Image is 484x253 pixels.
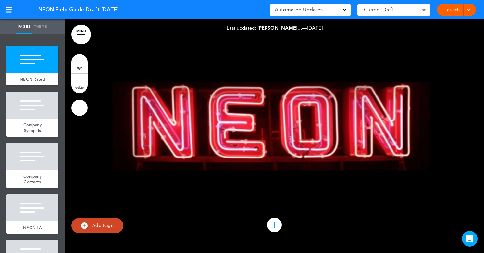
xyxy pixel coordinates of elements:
[112,82,437,171] img: 1747706212630-NEONSign.png
[275,5,323,14] span: Automated Updates
[6,119,58,137] a: Company Synopsis
[38,6,119,13] span: NEON Field Guide Draft [DATE]
[75,85,84,89] span: delete
[23,173,42,185] span: Company Contacts
[71,54,88,73] a: style
[92,222,114,228] span: Add Page
[364,5,394,14] span: Current Draft
[20,76,45,82] span: NEON Rated
[81,222,88,229] img: add.svg
[6,170,58,188] a: Company Contacts
[6,221,58,234] a: NEON LA
[32,19,49,34] a: Theme
[23,122,42,133] span: Company Synopsis
[23,225,42,230] span: NEON LA
[442,4,462,16] a: Launch
[227,25,256,31] span: Last updated:
[71,218,123,233] a: Add Page
[257,25,302,31] span: [PERSON_NAME]…
[16,19,32,34] a: Pages
[77,66,82,70] span: style
[227,25,323,30] div: —
[462,231,478,247] div: Open Intercom Messenger
[71,25,91,44] a: MENU
[6,73,58,85] a: NEON Rated
[307,25,323,31] span: [DATE]
[71,74,88,93] a: delete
